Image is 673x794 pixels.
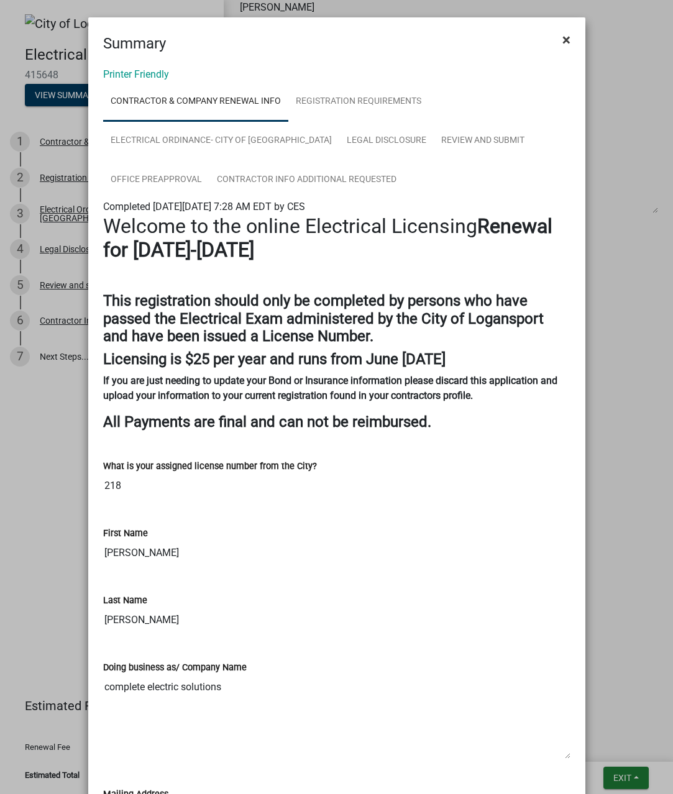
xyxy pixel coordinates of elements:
[103,596,147,605] label: Last Name
[103,350,446,368] strong: Licensing is $25 per year and runs from June [DATE]
[103,292,544,345] strong: This registration should only be completed by persons who have passed the Electrical Exam adminis...
[103,664,247,672] label: Doing business as/ Company Name
[103,68,169,80] a: Printer Friendly
[209,160,404,200] a: Contractor Info Additional requested
[103,413,431,431] strong: All Payments are final and can not be reimbursed.
[103,214,552,262] strong: Renewal for [DATE]-[DATE]
[103,32,166,55] h4: Summary
[103,82,288,122] a: Contractor & Company Renewal Info
[434,121,532,161] a: Review and submit
[103,375,557,401] strong: If you are just needing to update your Bond or Insurance information please discard this applicat...
[103,675,570,759] textarea: complete electric solutions
[103,160,209,200] a: office preapproval
[103,214,570,262] h2: Welcome to the online Electrical Licensing
[552,22,580,57] button: Close
[103,121,339,161] a: Electrical Ordinance- City of [GEOGRAPHIC_DATA]
[103,529,148,538] label: First Name
[288,82,429,122] a: Registration Requirements
[103,201,305,212] span: Completed [DATE][DATE] 7:28 AM EDT by CES
[339,121,434,161] a: Legal Disclosure
[103,462,317,471] label: What is your assigned license number from the City?
[562,31,570,48] span: ×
